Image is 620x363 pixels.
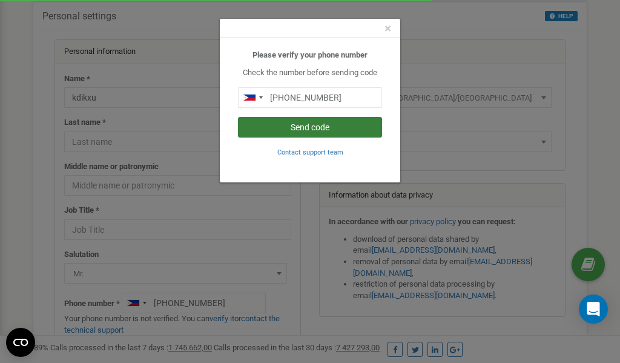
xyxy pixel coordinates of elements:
[238,117,382,138] button: Send code
[384,22,391,35] button: Close
[277,147,343,156] a: Contact support team
[6,328,35,357] button: Open CMP widget
[238,67,382,79] p: Check the number before sending code
[238,87,382,108] input: 0905 123 4567
[239,88,266,107] div: Telephone country code
[277,148,343,156] small: Contact support team
[384,21,391,36] span: ×
[252,50,368,59] b: Please verify your phone number
[579,295,608,324] div: Open Intercom Messenger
